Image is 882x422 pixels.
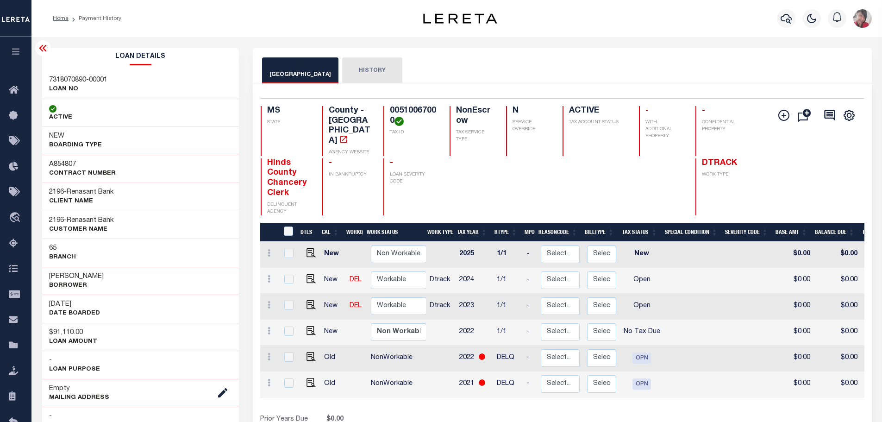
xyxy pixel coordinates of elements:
th: &nbsp;&nbsp;&nbsp;&nbsp;&nbsp;&nbsp;&nbsp;&nbsp;&nbsp;&nbsp; [260,223,278,242]
h4: MS [267,106,311,116]
span: OPN [632,378,651,390]
p: TAX ACCOUNT STATUS [569,119,628,126]
p: BOARDING TYPE [49,141,102,150]
td: - [523,294,537,320]
th: Tax Status: activate to sort column ascending [618,223,661,242]
h3: A854807 [49,160,116,169]
th: ReasonCode: activate to sort column ascending [535,223,581,242]
td: - [523,372,537,397]
td: DELQ [493,372,523,397]
td: $0.00 [775,346,814,372]
h4: NonEscrow [456,106,495,126]
p: LOAN NO [49,85,107,94]
p: CONFIDENTIAL PROPERTY [702,119,746,133]
span: Renasant Bank [67,217,114,224]
td: Open [620,268,664,294]
td: 1/1 [493,294,523,320]
td: New [320,320,346,346]
th: BillType: activate to sort column ascending [581,223,618,242]
td: $0.00 [775,268,814,294]
p: AGENCY WEBSITE [329,149,373,156]
h3: - [49,412,118,421]
th: MPO [521,223,535,242]
i: travel_explore [9,212,24,224]
th: Severity Code: activate to sort column ascending [721,223,772,242]
td: $0.00 [814,372,861,397]
td: - [523,268,537,294]
th: Tax Year: activate to sort column ascending [453,223,491,242]
h3: $91,110.00 [49,328,97,337]
p: Borrower [49,281,104,290]
h3: Empty [49,384,109,393]
td: 2022 [456,346,493,372]
h3: 7318070890-00001 [49,76,107,85]
img: logo-dark.svg [423,13,497,24]
h4: ACTIVE [569,106,628,116]
h3: - [49,356,100,365]
th: Special Condition: activate to sort column ascending [661,223,721,242]
td: 1/1 [493,242,523,268]
td: Dtrack [426,294,456,320]
td: 2025 [456,242,493,268]
p: Branch [49,253,76,262]
td: 1/1 [493,268,523,294]
td: No Tax Due [620,320,664,346]
p: WORK TYPE [702,171,746,178]
td: Old [320,346,346,372]
h3: - [49,188,114,197]
h2: Loan Details [42,48,239,65]
span: OPN [632,353,651,364]
td: 2024 [456,268,493,294]
a: DEL [350,277,362,283]
p: LOAN PURPOSE [49,365,100,374]
p: DELINQUENT AGENCY [267,202,311,215]
td: $0.00 [775,320,814,346]
td: $0.00 [775,242,814,268]
th: Work Status [363,223,426,242]
p: TAX ID [390,129,438,136]
td: $0.00 [814,242,861,268]
p: DATE BOARDED [49,309,100,318]
h4: N [513,106,551,116]
td: $0.00 [814,268,861,294]
td: Dtrack [426,268,456,294]
td: 2021 [456,372,493,397]
span: Hinds County Chancery Clerk [267,159,307,197]
span: 2196 [49,189,64,195]
td: - [523,346,537,372]
span: - [329,159,332,167]
td: - [523,320,537,346]
td: $0.00 [775,372,814,397]
td: $0.00 [814,294,861,320]
h3: - [49,216,114,225]
p: LOAN SEVERITY CODE [390,171,438,185]
p: CLIENT Name [49,197,114,206]
td: 1/1 [493,320,523,346]
span: 2196 [49,217,64,224]
th: RType: activate to sort column ascending [491,223,521,242]
td: Old [320,372,346,397]
span: DTRACK [702,159,737,167]
span: Renasant Bank [67,189,114,195]
p: STATE [267,119,311,126]
th: &nbsp; [278,223,297,242]
h4: County - [GEOGRAPHIC_DATA] [329,106,373,146]
p: SERVICE OVERRIDE [513,119,551,133]
th: DTLS [297,223,318,242]
td: $0.00 [814,320,861,346]
td: NonWorkable [367,346,433,372]
td: DELQ [493,346,523,372]
span: - [702,107,705,115]
td: 2022 [456,320,493,346]
td: NonWorkable [367,372,433,397]
p: ACTIVE [49,113,72,122]
td: Open [620,294,664,320]
td: $0.00 [814,346,861,372]
img: RedCircle.png [479,379,485,386]
td: New [320,294,346,320]
p: Contract Number [49,169,116,178]
p: Mailing Address [49,393,109,403]
span: - [390,159,393,167]
h3: [PERSON_NAME] [49,272,104,281]
p: LOAN AMOUNT [49,337,97,346]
